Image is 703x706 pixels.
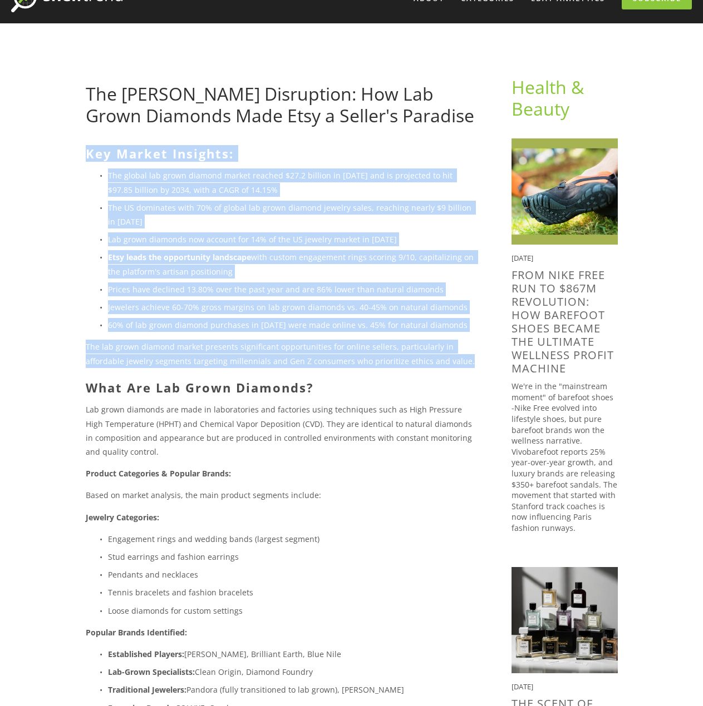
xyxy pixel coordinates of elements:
p: Based on market analysis, the main product segments include: [86,488,476,502]
p: Lab grown diamonds now account for 14% of the US jewelry market in [DATE] [108,232,476,246]
strong: Lab-Grown Specialists: [108,667,195,677]
p: Pandora (fully transitioned to lab grown), [PERSON_NAME] [108,683,476,697]
p: 60% of lab grown diamond purchases in [DATE] were made online vs. 45% for natural diamonds [108,318,476,332]
img: The Scent of Opportunity: Analyzing the US Dupe Fragrance Market for Online Sellers [512,567,618,673]
p: Jewelers achieve 60-70% gross margins on lab grown diamonds vs. 40-45% on natural diamonds [108,300,476,314]
strong: Key Market Insights: [86,145,234,162]
p: The US dominates with 70% of global lab grown diamond jewelry sales, reaching nearly $9 billion i... [108,201,476,228]
p: Clean Origin, Diamond Foundry [108,665,476,679]
strong: Traditional Jewelers: [108,684,186,695]
strong: Popular Brands Identified: [86,627,187,638]
p: Stud earrings and fashion earrings [108,550,476,564]
p: The lab grown diamond market presents significant opportunities for online sellers, particularly ... [86,340,476,367]
p: Pendants and necklaces [108,568,476,581]
p: Prices have declined 13.80% over the past year and are 86% lower than natural diamonds [108,282,476,296]
p: Lab grown diamonds are made in laboratories and factories using techniques such as High Pressure ... [86,402,476,459]
a: From Nike Free Run to $867M Revolution: How Barefoot Shoes Became the Ultimate Wellness Profit Ma... [512,267,614,376]
a: Health & Beauty [512,75,588,120]
p: Engagement rings and wedding bands (largest segment) [108,532,476,546]
p: Tennis bracelets and fashion bracelets [108,585,476,599]
strong: Product Categories & Popular Brands: [86,468,231,479]
time: [DATE] [512,253,533,263]
p: with custom engagement rings scoring 9/10, capitalizing on the platform's artisan positioning [108,250,476,278]
strong: What Are Lab Grown Diamonds? [86,379,314,396]
strong: Etsy leads the opportunity landscape [108,252,251,262]
p: The global lab grown diamond market reached $27.2 billion in [DATE] and is projected to hit $97.8... [108,168,476,196]
strong: Established Players: [108,649,184,659]
p: [PERSON_NAME], Brilliant Earth, Blue Nile [108,647,476,661]
a: The [PERSON_NAME] Disruption: How Lab Grown Diamonds Made Etsy a Seller's Paradise [86,82,474,127]
p: We're in the "mainstream moment" of barefoot shoes -Nike Free evolved into lifestyle shoes, but p... [512,381,618,533]
time: [DATE] [512,682,533,692]
strong: Jewelry Categories: [86,512,159,523]
p: Loose diamonds for custom settings [108,604,476,618]
img: From Nike Free Run to $867M Revolution: How Barefoot Shoes Became the Ultimate Wellness Profit Ma... [512,138,618,245]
